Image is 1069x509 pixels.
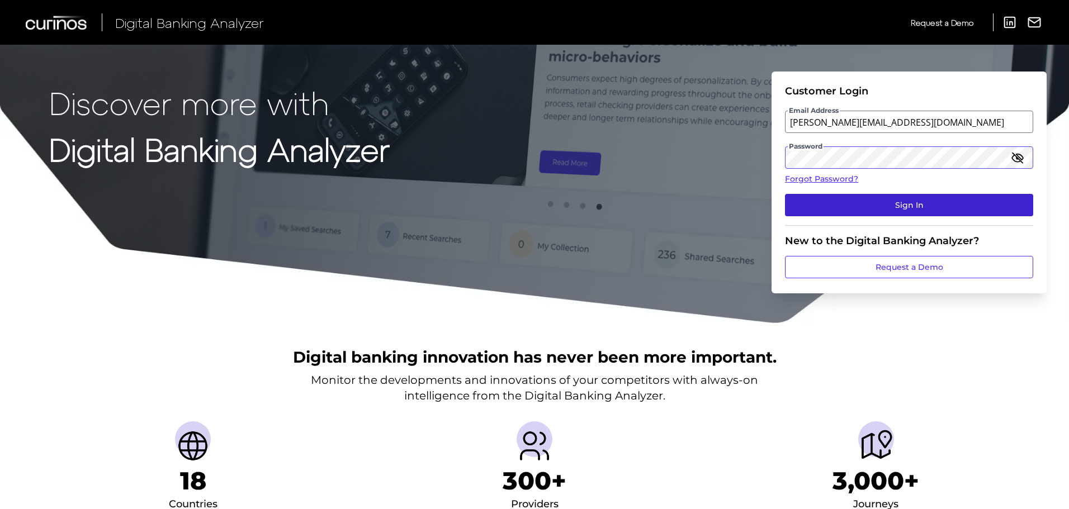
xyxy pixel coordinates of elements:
[785,194,1033,216] button: Sign In
[115,15,264,31] span: Digital Banking Analyzer
[517,428,552,464] img: Providers
[858,428,894,464] img: Journeys
[911,13,973,32] a: Request a Demo
[833,466,919,496] h1: 3,000+
[785,85,1033,97] div: Customer Login
[311,372,758,403] p: Monitor the developments and innovations of your competitors with always-on intelligence from the...
[26,16,88,30] img: Curinos
[49,85,390,120] p: Discover more with
[503,466,566,496] h1: 300+
[785,256,1033,278] a: Request a Demo
[788,106,840,115] span: Email Address
[180,466,206,496] h1: 18
[785,173,1033,185] a: Forgot Password?
[911,18,973,27] span: Request a Demo
[788,142,824,151] span: Password
[785,235,1033,247] div: New to the Digital Banking Analyzer?
[293,346,777,368] h2: Digital banking innovation has never been more important.
[49,130,390,168] strong: Digital Banking Analyzer
[175,428,211,464] img: Countries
